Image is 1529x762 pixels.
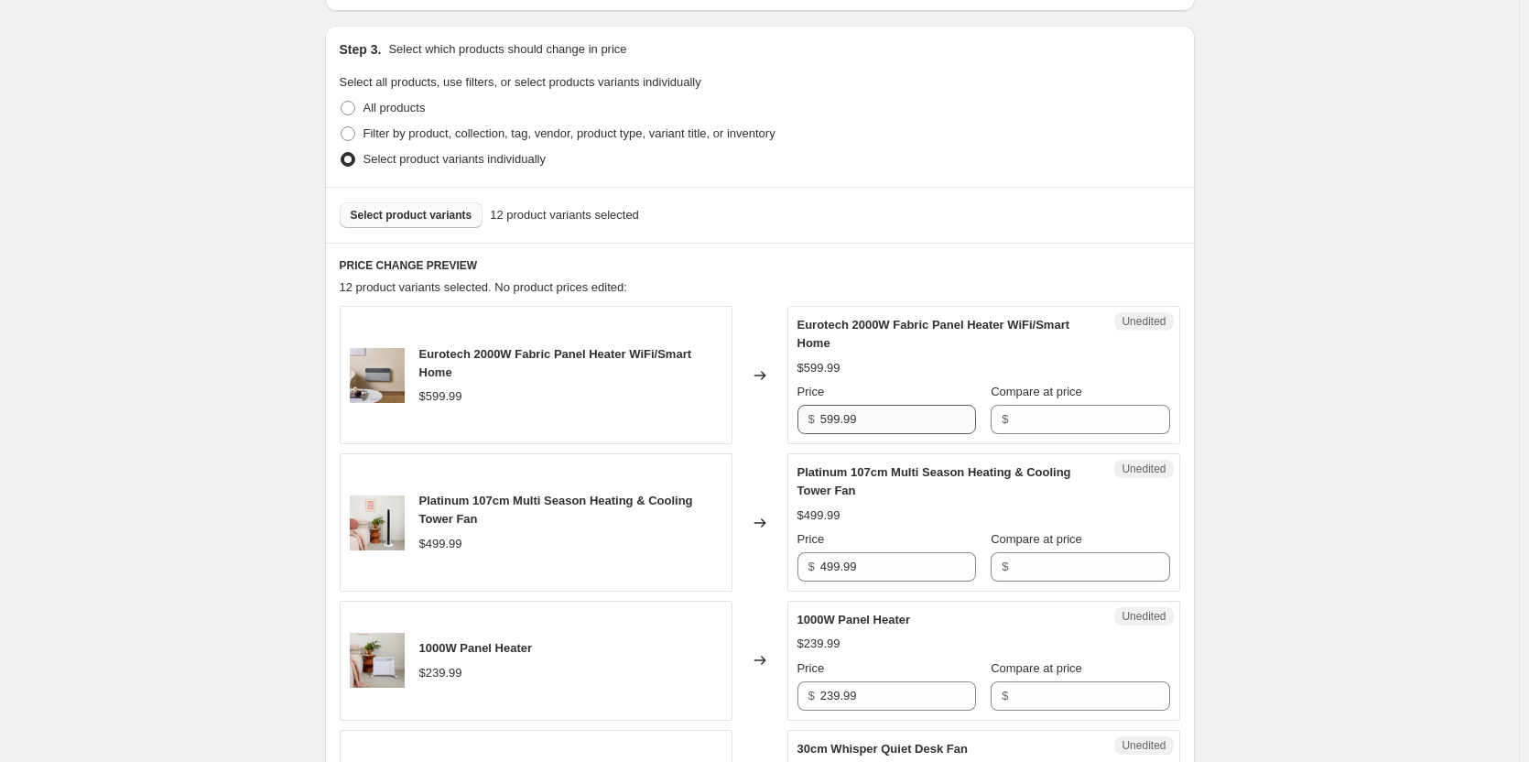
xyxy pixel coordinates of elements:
[991,661,1082,675] span: Compare at price
[797,359,840,377] div: $599.99
[419,641,533,655] span: 1000W Panel Heater
[340,75,701,89] span: Select all products, use filters, or select products variants individually
[808,560,815,573] span: $
[350,495,405,550] img: GPTF500_Lifestyle_Bedroom_80x.png
[1002,412,1008,426] span: $
[991,532,1082,546] span: Compare at price
[363,101,426,114] span: All products
[808,412,815,426] span: $
[340,258,1180,273] h6: PRICE CHANGE PREVIEW
[797,506,840,525] div: $499.99
[419,387,462,406] div: $599.99
[419,494,693,526] span: Platinum 107cm Multi Season Heating & Cooling Tower Fan
[351,208,472,223] span: Select product variants
[490,206,639,224] span: 12 product variants selected
[1002,560,1008,573] span: $
[419,535,462,553] div: $499.99
[1122,738,1166,753] span: Unedited
[1122,314,1166,329] span: Unedited
[388,40,626,59] p: Select which products should change in price
[797,635,840,653] div: $239.99
[797,385,825,398] span: Price
[419,664,462,682] div: $239.99
[340,202,483,228] button: Select product variants
[797,532,825,546] span: Price
[350,348,405,403] img: GPPH900_Lifestyle_Wall_Mounted_80x.png
[340,40,382,59] h2: Step 3.
[1122,462,1166,476] span: Unedited
[1002,689,1008,702] span: $
[363,152,546,166] span: Select product variants individually
[340,280,627,294] span: 12 product variants selected. No product prices edited:
[797,465,1071,497] span: Platinum 107cm Multi Season Heating & Cooling Tower Fan
[991,385,1082,398] span: Compare at price
[797,318,1070,350] span: Eurotech 2000W Fabric Panel Heater WiFi/Smart Home
[797,661,825,675] span: Price
[797,613,911,626] span: 1000W Panel Heater
[1122,609,1166,624] span: Unedited
[350,633,405,688] img: GPH250_Lifestyle_Castors_2_80x.png
[363,126,775,140] span: Filter by product, collection, tag, vendor, product type, variant title, or inventory
[419,347,692,379] span: Eurotech 2000W Fabric Panel Heater WiFi/Smart Home
[797,742,968,756] span: 30cm Whisper Quiet Desk Fan
[808,689,815,702] span: $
